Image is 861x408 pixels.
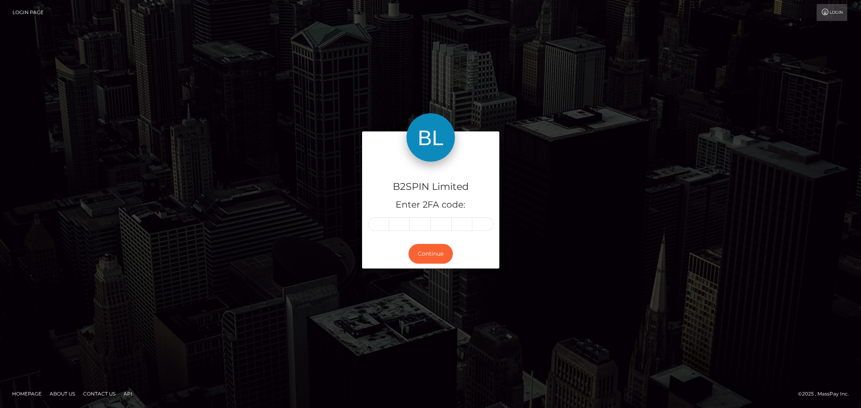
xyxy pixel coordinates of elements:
[368,180,493,194] h4: B2SPIN Limited
[817,4,847,21] a: Login
[13,4,44,21] a: Login Page
[9,387,45,400] a: Homepage
[798,389,855,398] div: © 2025 , MassPay Inc.
[409,244,453,264] button: Continue
[80,387,119,400] a: Contact Us
[46,387,78,400] a: About Us
[120,387,136,400] a: API
[406,113,455,162] img: B2SPIN Limited
[368,199,493,211] h5: Enter 2FA code:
